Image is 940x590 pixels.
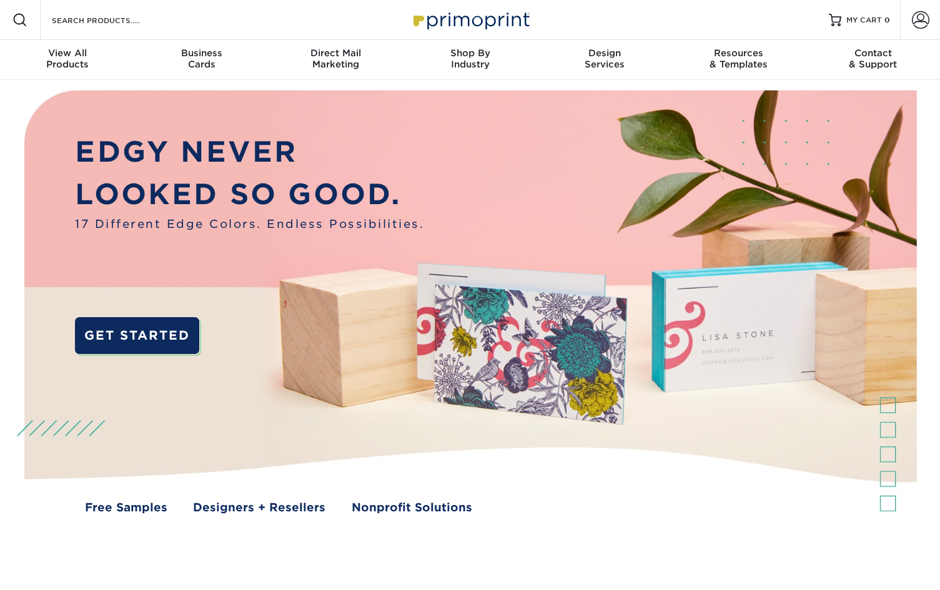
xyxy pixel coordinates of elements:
span: Direct Mail [269,47,403,59]
div: & Support [806,47,940,70]
a: Contact& Support [806,40,940,80]
span: Design [537,47,671,59]
div: Industry [403,47,537,70]
div: & Templates [671,47,806,70]
img: Primoprint [408,6,533,33]
span: MY CART [846,15,882,26]
a: Nonprofit Solutions [352,499,472,516]
a: Resources& Templates [671,40,806,80]
p: EDGY NEVER [75,131,424,174]
a: Direct MailMarketing [269,40,403,80]
a: GET STARTED [75,317,199,354]
span: Business [134,47,269,59]
a: Shop ByIndustry [403,40,537,80]
a: Designers + Resellers [193,499,325,516]
a: BusinessCards [134,40,269,80]
div: Services [537,47,671,70]
span: Shop By [403,47,537,59]
a: DesignServices [537,40,671,80]
div: Cards [134,47,269,70]
div: Marketing [269,47,403,70]
span: Contact [806,47,940,59]
span: 17 Different Edge Colors. Endless Possibilities. [75,215,424,232]
input: SEARCH PRODUCTS..... [51,12,172,27]
a: Free Samples [85,499,167,516]
span: Resources [671,47,806,59]
p: LOOKED SO GOOD. [75,174,424,216]
span: 0 [884,16,890,24]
